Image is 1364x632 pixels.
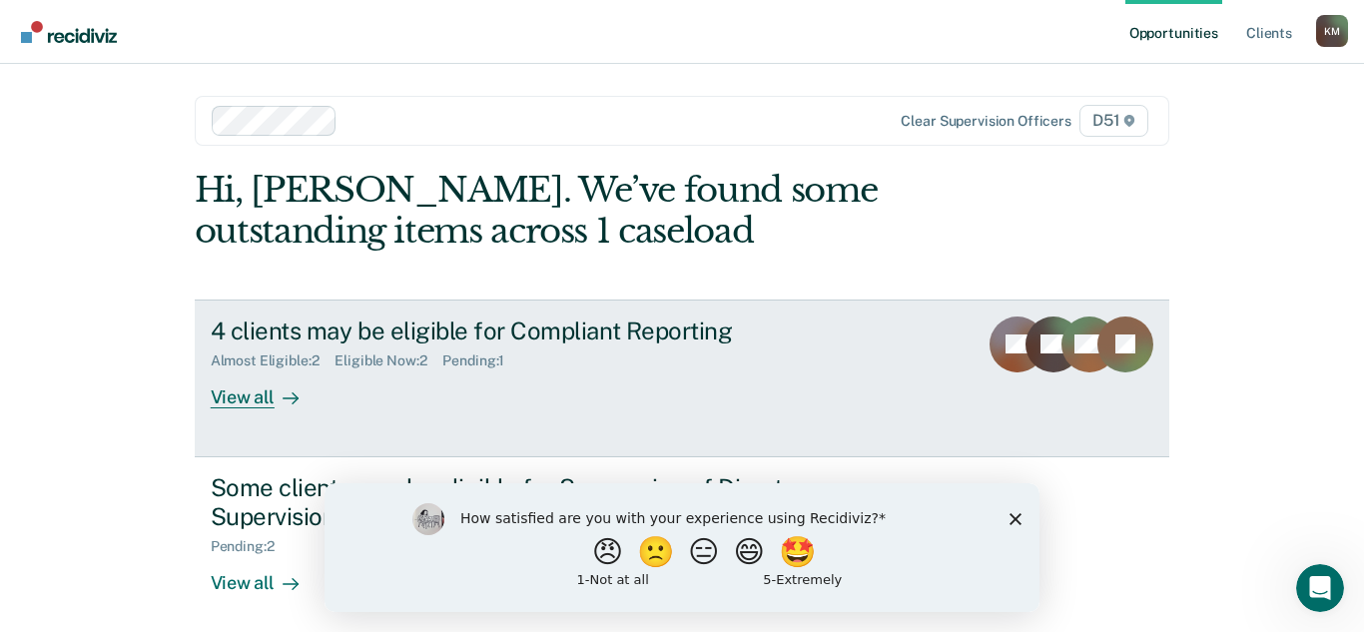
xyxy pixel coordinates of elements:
div: View all [211,369,323,408]
div: Pending : 2 [211,538,291,555]
div: Some clients may be eligible for Suspension of Direct Supervision [211,473,912,531]
a: 4 clients may be eligible for Compliant ReportingAlmost Eligible:2Eligible Now:2Pending:1View all [195,300,1170,457]
div: View all [211,555,323,594]
div: Almost Eligible : 2 [211,352,336,369]
span: D51 [1079,105,1148,137]
div: 4 clients may be eligible for Compliant Reporting [211,316,912,345]
div: Eligible Now : 2 [335,352,442,369]
div: Clear supervision officers [901,113,1070,130]
iframe: Survey by Kim from Recidiviz [325,483,1039,612]
img: Recidiviz [21,21,117,43]
button: Profile dropdown button [1316,15,1348,47]
iframe: Intercom live chat [1296,564,1344,612]
div: K M [1316,15,1348,47]
div: Hi, [PERSON_NAME]. We’ve found some outstanding items across 1 caseload [195,170,975,252]
div: Pending : 1 [442,352,520,369]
